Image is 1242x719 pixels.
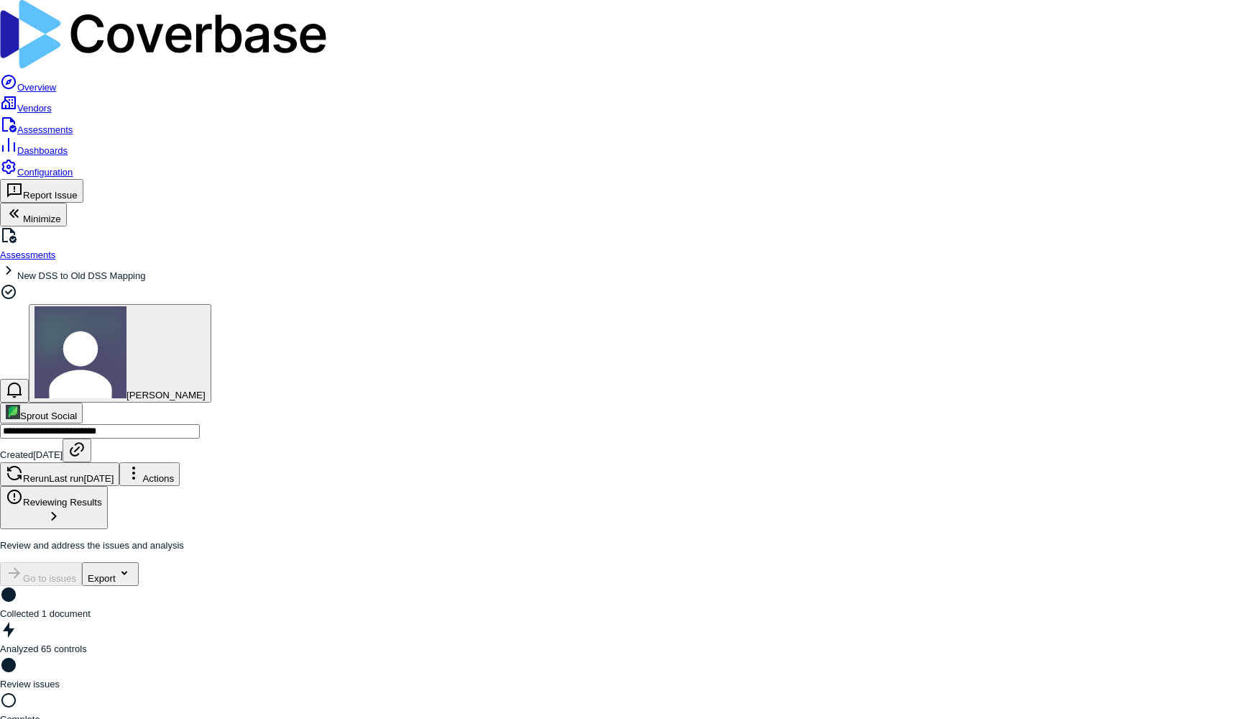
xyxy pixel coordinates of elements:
span: Assessments [17,124,73,135]
button: Prateek Paliwal avatar[PERSON_NAME] [29,304,211,403]
span: Last run [DATE] [49,473,114,484]
span: Dashboards [17,145,68,156]
span: [PERSON_NAME] [126,390,206,400]
button: Actions [119,462,180,486]
button: Copy link [63,439,91,462]
span: Vendors [17,103,52,114]
span: Sprout Social [20,411,77,421]
button: Export [82,562,139,586]
span: Minimize [23,214,61,224]
span: Overview [17,82,56,93]
img: https://sproutsocial.com/ [6,405,20,419]
img: Prateek Paliwal avatar [34,306,126,398]
span: New DSS to Old DSS Mapping [17,270,145,281]
div: Reviewing Results [6,488,102,508]
span: Report Issue [23,190,78,201]
span: Configuration [17,167,73,178]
